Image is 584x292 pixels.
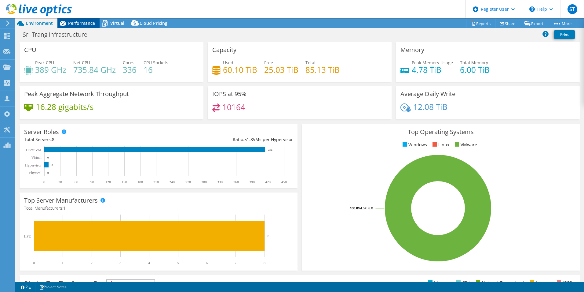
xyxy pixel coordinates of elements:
[73,60,90,66] span: Net CPU
[281,180,287,184] text: 450
[268,148,272,152] text: 414
[75,180,78,184] text: 60
[35,66,66,73] h4: 389 GHz
[58,180,62,184] text: 30
[20,31,97,38] h1: Sri-Trang Infrastructure
[24,91,129,97] h3: Peak Aggregate Network Throughput
[217,180,223,184] text: 330
[36,103,93,110] h4: 16.28 gigabits/s
[24,129,59,135] h3: Server Roles
[110,20,124,26] span: Virtual
[137,180,143,184] text: 180
[400,91,455,97] h3: Average Daily Write
[249,180,255,184] text: 390
[212,47,236,53] h3: Capacity
[305,66,340,73] h4: 85.13 TiB
[123,66,137,73] h4: 336
[153,180,159,184] text: 210
[29,171,42,175] text: Physical
[264,66,298,73] h4: 25.03 TiB
[185,180,191,184] text: 270
[24,205,293,212] h4: Total Manufacturers:
[455,279,470,286] li: CPU
[122,180,127,184] text: 150
[412,60,453,66] span: Peak Memory Usage
[33,261,35,265] text: 0
[520,19,548,28] a: Export
[529,6,535,12] svg: \n
[265,180,271,184] text: 420
[223,66,257,73] h4: 60.10 TiB
[16,283,35,291] a: 2
[466,19,495,28] a: Reports
[201,180,207,184] text: 300
[223,60,233,66] span: Used
[105,180,111,184] text: 120
[26,20,53,26] span: Environment
[361,206,373,210] tspan: ESXi 8.0
[35,283,71,291] a: Project Notes
[148,261,150,265] text: 4
[62,261,64,265] text: 1
[350,206,361,210] tspan: 100.0%
[212,91,246,97] h3: IOPS at 95%
[144,66,168,73] h4: 16
[119,261,121,265] text: 3
[431,141,449,148] li: Linux
[412,66,453,73] h4: 4.78 TiB
[91,261,93,265] text: 2
[306,129,575,135] h3: Top Operating Systems
[52,137,54,142] span: 8
[107,280,155,287] span: IOPS
[264,60,273,66] span: Free
[460,60,488,66] span: Total Memory
[548,19,576,28] a: More
[244,137,253,142] span: 51.8
[31,155,42,160] text: Virtual
[264,261,265,265] text: 8
[453,141,477,148] li: VMware
[24,234,31,238] text: HPE
[233,180,239,184] text: 360
[400,47,424,53] h3: Memory
[140,20,167,26] span: Cloud Pricing
[144,60,168,66] span: CPU Sockets
[159,136,293,143] div: Ratio: VMs per Hypervisor
[413,103,447,110] h4: 12.08 TiB
[26,148,41,152] text: Guest VM
[24,136,159,143] div: Total Servers:
[427,279,451,286] li: Memory
[474,279,524,286] li: Network Throughput
[47,156,49,159] text: 0
[68,20,95,26] span: Performance
[123,60,134,66] span: Cores
[554,30,575,39] a: Print
[24,197,98,204] h3: Top Server Manufacturers
[222,104,245,110] h4: 10164
[43,180,45,184] text: 0
[495,19,520,28] a: Share
[555,279,572,286] li: IOPS
[268,234,269,238] text: 8
[460,66,490,73] h4: 6.00 TiB
[24,47,36,53] h3: CPU
[25,163,42,167] text: Hypervisor
[401,141,427,148] li: Windows
[235,261,236,265] text: 7
[63,205,66,211] span: 1
[568,4,577,14] span: ST
[90,180,94,184] text: 90
[47,171,49,174] text: 0
[177,261,179,265] text: 5
[73,66,116,73] h4: 735.84 GHz
[206,261,208,265] text: 6
[305,60,316,66] span: Total
[528,279,551,286] li: Latency
[52,164,53,167] text: 8
[35,60,54,66] span: Peak CPU
[169,180,175,184] text: 240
